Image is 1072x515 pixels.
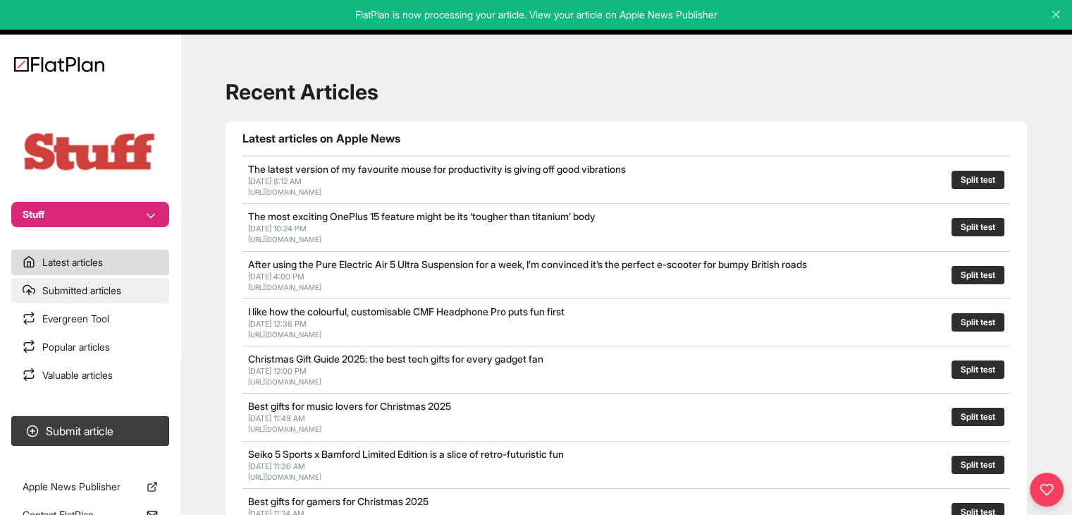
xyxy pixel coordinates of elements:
span: [DATE] 11:49 AM [248,413,305,423]
a: [URL][DOMAIN_NAME] [248,425,321,433]
a: Best gifts for music lovers for Christmas 2025 [248,400,451,412]
a: [URL][DOMAIN_NAME] [248,188,321,196]
a: [URL][DOMAIN_NAME] [248,377,321,386]
a: After using the Pure Electric Air 5 Ultra Suspension for a week, I’m convinced it’s the perfect e... [248,258,807,270]
button: Split test [951,171,1004,189]
button: Split test [951,408,1004,426]
button: Split test [951,360,1004,379]
a: [URL][DOMAIN_NAME] [248,235,321,243]
a: I like how the colourful, customisable CMF Headphone Pro puts fun first [248,305,565,317]
a: The latest version of my favourite mouse for productivity is giving off good vibrations [248,163,626,175]
a: Latest articles [11,250,169,275]
button: Split test [951,218,1004,236]
img: Logo [14,56,104,72]
a: Evergreen Tool [11,306,169,332]
h1: Recent Articles [226,79,1027,104]
a: Apple News Publisher [11,474,169,499]
a: Popular articles [11,334,169,360]
a: [URL][DOMAIN_NAME] [248,473,321,481]
button: Split test [951,313,1004,332]
a: Christmas Gift Guide 2025: the best tech gifts for every gadget fan [248,353,543,365]
a: [URL][DOMAIN_NAME] [248,283,321,291]
button: Submit article [11,416,169,446]
span: [DATE] 8:12 AM [248,176,302,186]
span: [DATE] 4:00 PM [248,272,304,281]
span: [DATE] 10:24 PM [248,224,307,234]
span: [DATE] 12:36 PM [248,319,307,329]
img: Publication Logo [20,130,161,174]
button: Split test [951,266,1004,284]
button: Split test [951,456,1004,474]
span: [DATE] 12:00 PM [248,366,307,376]
a: Submitted articles [11,278,169,303]
h1: Latest articles on Apple News [242,130,1010,147]
button: Stuff [11,202,169,227]
a: Seiko 5 Sports x Bamford Limited Edition is a slice of retro-futuristic fun [248,448,564,460]
a: Best gifts for gamers for Christmas 2025 [248,495,429,507]
a: Valuable articles [11,363,169,388]
a: [URL][DOMAIN_NAME] [248,330,321,339]
a: The most exciting OnePlus 15 feature might be its ‘tougher than titanium’ body [248,210,596,222]
span: [DATE] 11:36 AM [248,461,305,471]
p: FlatPlan is now processing your article. View your article on Apple News Publisher [10,8,1062,22]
